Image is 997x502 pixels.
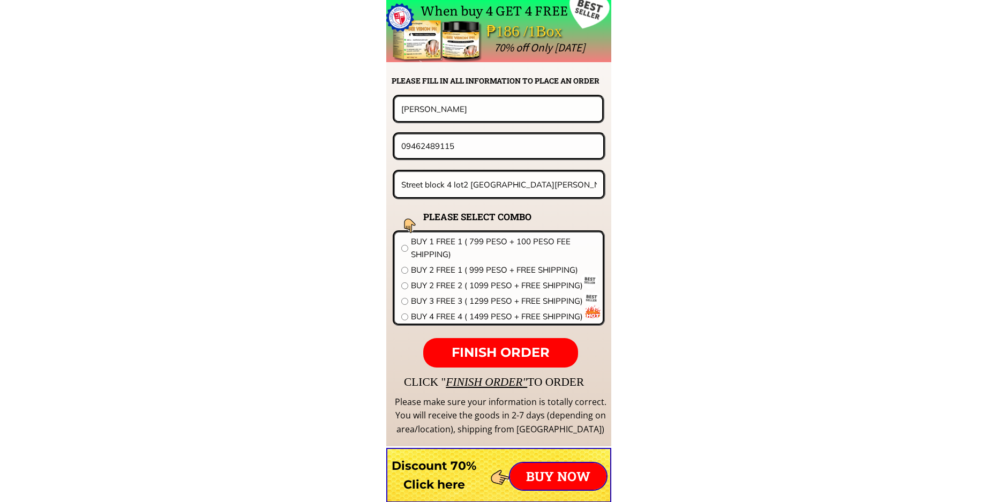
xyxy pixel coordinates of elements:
[446,376,527,388] span: FINISH ORDER"
[494,39,824,57] div: 70% off Only [DATE]
[510,463,606,490] p: BUY NOW
[411,295,596,308] span: BUY 3 FREE 3 ( 1299 PESO + FREE SHIPPING)
[411,279,596,292] span: BUY 2 FREE 2 ( 1099 PESO + FREE SHIPPING)
[399,172,600,197] input: Address
[411,235,596,261] span: BUY 1 FREE 1 ( 799 PESO + 100 PESO FEE SHIPPING)
[392,75,610,87] h2: PLEASE FILL IN ALL INFORMATION TO PLACE AN ORDER
[486,19,593,44] div: ₱186 /1Box
[411,310,596,323] span: BUY 4 FREE 4 ( 1499 PESO + FREE SHIPPING)
[452,344,550,360] span: FINISH ORDER
[393,395,608,437] div: Please make sure your information is totally correct. You will receive the goods in 2-7 days (dep...
[404,373,897,391] div: CLICK " TO ORDER
[423,209,558,224] h2: PLEASE SELECT COMBO
[386,456,482,494] h3: Discount 70% Click here
[399,97,598,121] input: Your name
[399,134,599,158] input: Phone number
[411,264,596,276] span: BUY 2 FREE 1 ( 999 PESO + FREE SHIPPING)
